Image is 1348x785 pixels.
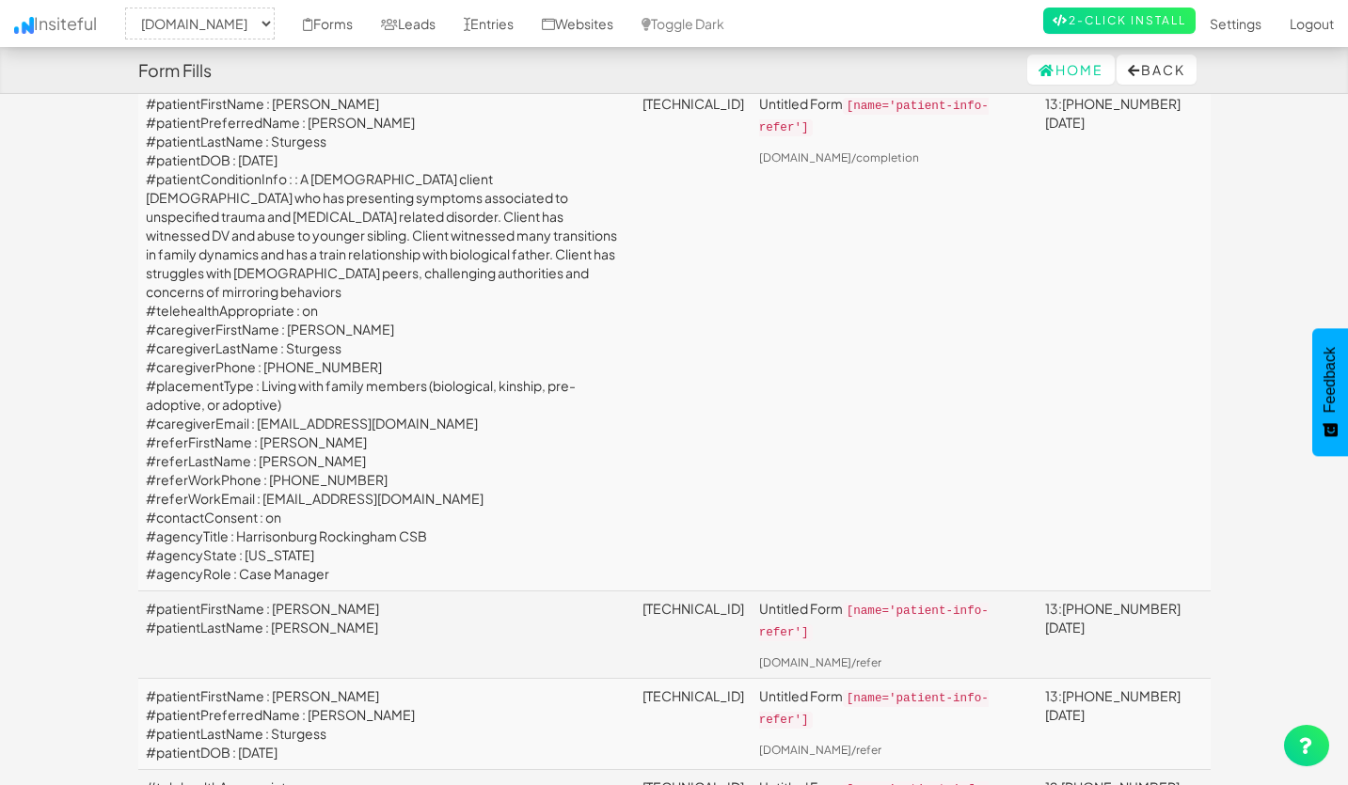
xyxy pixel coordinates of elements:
[759,743,881,757] a: [DOMAIN_NAME]/refer
[138,86,635,590] td: #patientFirstName : [PERSON_NAME] #patientPreferredName : [PERSON_NAME] #patientLastName : Sturge...
[759,599,1030,642] p: Untitled Form
[642,95,744,112] a: [TECHNICAL_ID]
[1312,328,1348,456] button: Feedback - Show survey
[1043,8,1196,34] a: 2-Click Install
[1038,678,1211,769] td: 13:[PHONE_NUMBER][DATE]
[1027,55,1115,85] a: Home
[759,150,919,165] a: [DOMAIN_NAME]/completion
[759,94,1030,137] p: Untitled Form
[138,678,635,769] td: #patientFirstName : [PERSON_NAME] #patientPreferredName : [PERSON_NAME] #patientLastName : Sturge...
[1038,590,1211,678] td: 13:[PHONE_NUMBER][DATE]
[14,17,34,34] img: icon.png
[1117,55,1197,85] button: Back
[138,590,635,678] td: #patientFirstName : [PERSON_NAME] #patientLastName : [PERSON_NAME]
[759,98,989,136] code: [name='patient-info-refer']
[759,603,989,641] code: [name='patient-info-refer']
[642,600,744,617] a: [TECHNICAL_ID]
[759,686,1030,730] p: Untitled Form
[1038,86,1211,590] td: 13:[PHONE_NUMBER][DATE]
[1322,347,1339,413] span: Feedback
[759,655,881,669] a: [DOMAIN_NAME]/refer
[759,690,989,729] code: [name='patient-info-refer']
[138,61,212,80] h4: Form Fills
[642,687,744,704] a: [TECHNICAL_ID]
